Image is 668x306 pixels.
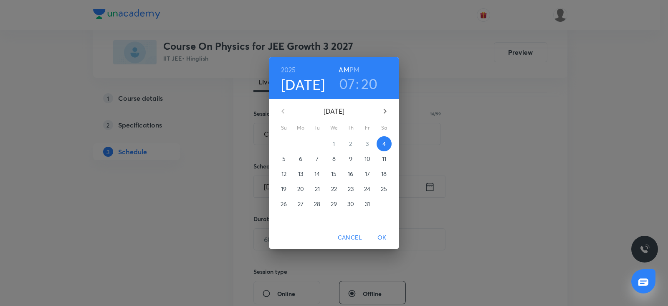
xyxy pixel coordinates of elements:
[364,155,370,163] p: 10
[361,75,378,92] button: 20
[332,155,336,163] p: 8
[281,64,296,76] button: 2025
[326,181,342,196] button: 22
[381,170,387,178] p: 18
[339,64,349,76] button: AM
[293,196,308,212] button: 27
[293,106,375,116] p: [DATE]
[360,181,375,196] button: 24
[281,200,287,208] p: 26
[349,64,359,76] button: PM
[382,155,386,163] p: 11
[314,200,320,208] p: 28
[293,124,308,132] span: Mo
[334,230,365,245] button: Cancel
[348,185,354,193] p: 23
[331,170,337,178] p: 15
[381,185,387,193] p: 25
[281,185,286,193] p: 19
[282,155,286,163] p: 5
[343,151,358,166] button: 9
[297,185,304,193] p: 20
[377,181,392,196] button: 25
[298,200,304,208] p: 27
[281,170,286,178] p: 12
[377,124,392,132] span: Sa
[343,166,358,181] button: 16
[365,170,370,178] p: 17
[310,181,325,196] button: 21
[364,185,370,193] p: 24
[360,166,375,181] button: 17
[293,181,308,196] button: 20
[276,196,291,212] button: 26
[326,196,342,212] button: 29
[369,230,395,245] button: OK
[365,200,370,208] p: 31
[331,185,337,193] p: 22
[315,185,320,193] p: 21
[360,124,375,132] span: Fr
[382,140,386,148] p: 4
[347,200,354,208] p: 30
[377,151,392,166] button: 11
[316,155,319,163] p: 7
[276,166,291,181] button: 12
[281,76,325,93] button: [DATE]
[298,170,303,178] p: 13
[276,181,291,196] button: 19
[331,200,337,208] p: 29
[377,136,392,151] button: 4
[276,124,291,132] span: Su
[339,75,355,92] button: 07
[349,155,352,163] p: 9
[310,166,325,181] button: 14
[276,151,291,166] button: 5
[314,170,320,178] p: 14
[293,151,308,166] button: 6
[356,75,359,92] h3: :
[377,166,392,181] button: 18
[343,196,358,212] button: 30
[310,151,325,166] button: 7
[338,232,362,243] span: Cancel
[360,196,375,212] button: 31
[326,166,342,181] button: 15
[310,196,325,212] button: 28
[299,155,302,163] p: 6
[360,151,375,166] button: 10
[343,181,358,196] button: 23
[310,124,325,132] span: Tu
[293,166,308,181] button: 13
[348,170,353,178] p: 16
[326,124,342,132] span: We
[343,124,358,132] span: Th
[372,232,392,243] span: OK
[326,151,342,166] button: 8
